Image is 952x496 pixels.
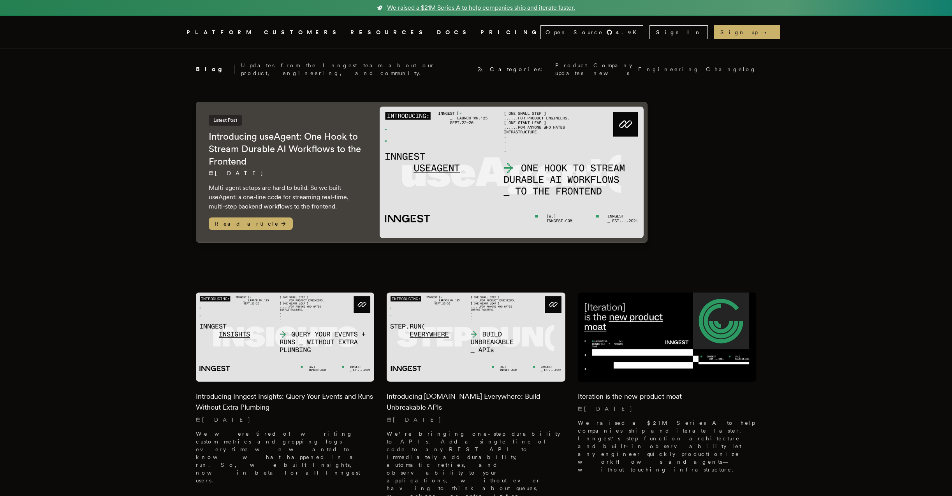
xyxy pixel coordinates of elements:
h2: Iteration is the new product moat [578,391,757,402]
button: PLATFORM [187,28,255,37]
a: PRICING [480,28,540,37]
a: Product updates [555,61,587,77]
span: → [761,28,774,36]
img: Featured image for Introducing Step.Run Everywhere: Build Unbreakable APIs blog post [387,293,565,382]
span: Categories: [490,65,549,73]
img: Featured image for Iteration is the new product moat blog post [578,293,757,382]
span: 4.9 K [616,28,641,36]
a: Featured image for Iteration is the new product moat blog postIteration is the new product moat[D... [578,293,757,480]
p: [DATE] [196,416,375,424]
p: We raised a $21M Series A to help companies ship and iterate faster. Inngest's step-function arch... [578,419,757,473]
p: Multi-agent setups are hard to build. So we built useAgent: a one-line code for streaming real-ti... [209,183,364,211]
p: We were tired of writing custom metrics and grepping logs every time we wanted to know what happe... [196,430,375,484]
span: We raised a $21M Series A to help companies ship and iterate faster. [387,3,575,12]
span: Open Source [546,28,603,36]
h2: Blog [196,65,235,74]
a: Company news [593,61,632,77]
p: [DATE] [387,416,565,424]
p: [DATE] [578,405,757,413]
span: Read article [209,217,293,230]
button: RESOURCES [350,28,428,37]
nav: Global [165,16,788,49]
img: Featured image for Introducing Inngest Insights: Query Your Events and Runs Without Extra Plumbin... [196,293,375,382]
a: Engineering [638,65,700,73]
img: Featured image for Introducing useAgent: One Hook to Stream Durable AI Workflows to the Frontend ... [380,107,644,238]
a: Sign In [649,25,708,39]
p: [DATE] [209,169,364,177]
h2: Introducing Inngest Insights: Query Your Events and Runs Without Extra Plumbing [196,391,375,413]
a: Changelog [706,65,757,73]
a: Latest PostIntroducing useAgent: One Hook to Stream Durable AI Workflows to the Frontend[DATE] Mu... [196,102,648,243]
a: Featured image for Introducing Inngest Insights: Query Your Events and Runs Without Extra Plumbin... [196,293,375,491]
a: Sign up [714,25,780,39]
h2: Introducing [DOMAIN_NAME] Everywhere: Build Unbreakable APIs [387,391,565,413]
h2: Introducing useAgent: One Hook to Stream Durable AI Workflows to the Frontend [209,130,364,168]
a: CUSTOMERS [264,28,341,37]
a: DOCS [437,28,471,37]
p: Updates from the Inngest team about our product, engineering, and community. [241,61,471,77]
span: Latest Post [209,115,242,126]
